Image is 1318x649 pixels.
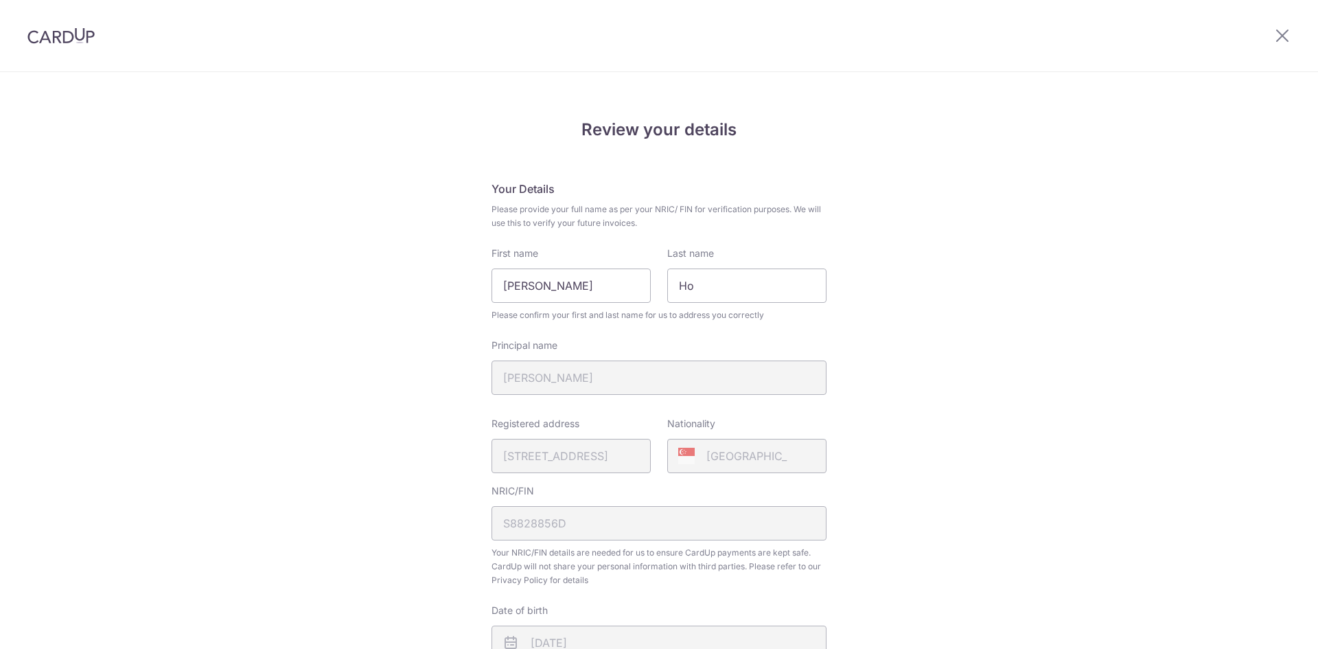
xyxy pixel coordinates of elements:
[492,308,826,322] span: Please confirm your first and last name for us to address you correctly
[492,484,534,498] label: NRIC/FIN
[492,181,826,197] h5: Your Details
[1231,608,1304,642] iframe: Opens a widget where you can find more information
[492,117,826,142] h4: Review your details
[27,27,95,44] img: CardUp
[492,604,548,617] label: Date of birth
[667,247,714,260] label: Last name
[492,546,826,587] span: Your NRIC/FIN details are needed for us to ensure CardUp payments are kept safe. CardUp will not ...
[667,417,715,431] label: Nationality
[667,269,826,303] input: Last name
[492,339,557,352] label: Principal name
[492,203,826,230] span: Please provide your full name as per your NRIC/ FIN for verification purposes. We will use this t...
[492,417,579,431] label: Registered address
[492,269,651,303] input: First Name
[492,247,538,260] label: First name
